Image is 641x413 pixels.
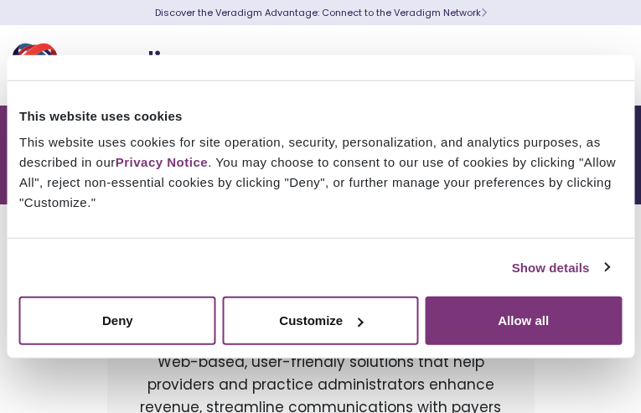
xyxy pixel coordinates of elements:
a: Privacy Notice [116,155,208,169]
a: Discover the Veradigm Advantage: Connect to the Veradigm NetworkLearn More [155,6,487,19]
span: Learn More [481,6,487,19]
div: This website uses cookies for site operation, security, personalization, and analytics purposes, ... [19,132,622,213]
button: Toggle Navigation Menu [591,44,616,87]
img: Veradigm logo [13,38,214,93]
button: Deny [19,297,216,345]
a: Show details [512,257,609,277]
button: Allow all [425,297,622,345]
div: This website uses cookies [19,106,622,126]
button: Customize [222,297,419,345]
